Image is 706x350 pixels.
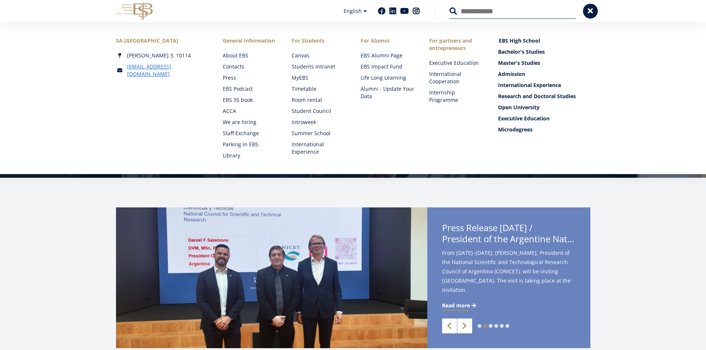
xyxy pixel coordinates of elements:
a: About EBS [223,52,277,59]
a: Life Long Learning [361,74,415,81]
span: For Alumni [361,37,415,44]
a: EBS High School [499,37,591,44]
a: Library [223,152,277,159]
a: Contacts [223,63,277,70]
a: We are hiring [223,119,277,126]
a: Room rental [292,96,346,104]
a: Microdegrees [498,126,590,133]
a: MyEBS [292,74,346,81]
a: Executive Education [429,59,483,67]
a: Introweek [292,119,346,126]
a: For Students [292,37,346,44]
a: Previous [442,319,457,333]
a: Alumni - Update Your Data [361,85,415,100]
a: International Experience [292,141,346,156]
a: Read more [442,302,477,309]
a: EBS 35 book [223,96,277,104]
a: Instagram [412,7,420,15]
a: Staff Exchange [223,130,277,137]
a: 4 [494,324,498,328]
a: Linkedin [389,7,397,15]
a: Open University [498,104,590,111]
a: Bachelor's Studies [498,48,590,56]
a: 3 [489,324,493,328]
span: For partners and entrepreneurs [429,37,483,52]
a: Next [457,319,472,333]
a: Youtube [400,7,409,15]
span: Read more [442,302,470,309]
a: Executive Education [498,115,590,122]
a: Master's Studies [498,59,590,67]
a: 1 [478,324,481,328]
a: Canvas [292,52,346,59]
div: [PERSON_NAME] 3, 10114 [116,52,208,59]
a: ACCA [223,107,277,115]
a: Facebook [378,7,385,15]
a: EBS Alumni Page [361,52,415,59]
a: Admission [498,70,590,78]
img: img [116,207,427,348]
span: General Information [223,37,277,44]
a: International Cooperation [429,70,483,85]
a: 5 [500,324,504,328]
span: President of the Argentine National Scientific Agency [PERSON_NAME] Visits [GEOGRAPHIC_DATA] [442,233,576,244]
a: International Experience [498,81,590,89]
a: EBS Impact Fund [361,63,415,70]
a: Students Intranet [292,63,346,70]
a: Student Council [292,107,346,115]
a: 6 [506,324,509,328]
a: Internship Programme [429,89,483,104]
a: Research and Doctoral Studies [498,93,590,100]
a: EBS Podcast [223,85,277,93]
a: Timetable [292,85,346,93]
a: Summer School [292,130,346,137]
div: SA [GEOGRAPHIC_DATA] [116,37,208,44]
a: [EMAIL_ADDRESS][DOMAIN_NAME] [127,63,208,78]
span: Press Release [DATE] / [442,222,576,247]
a: Press [223,74,277,81]
a: 2 [483,324,487,328]
span: From [DATE]–[DATE], [PERSON_NAME], President of the National Scientific and Technological Researc... [442,248,576,306]
a: Parking in EBS [223,141,277,148]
